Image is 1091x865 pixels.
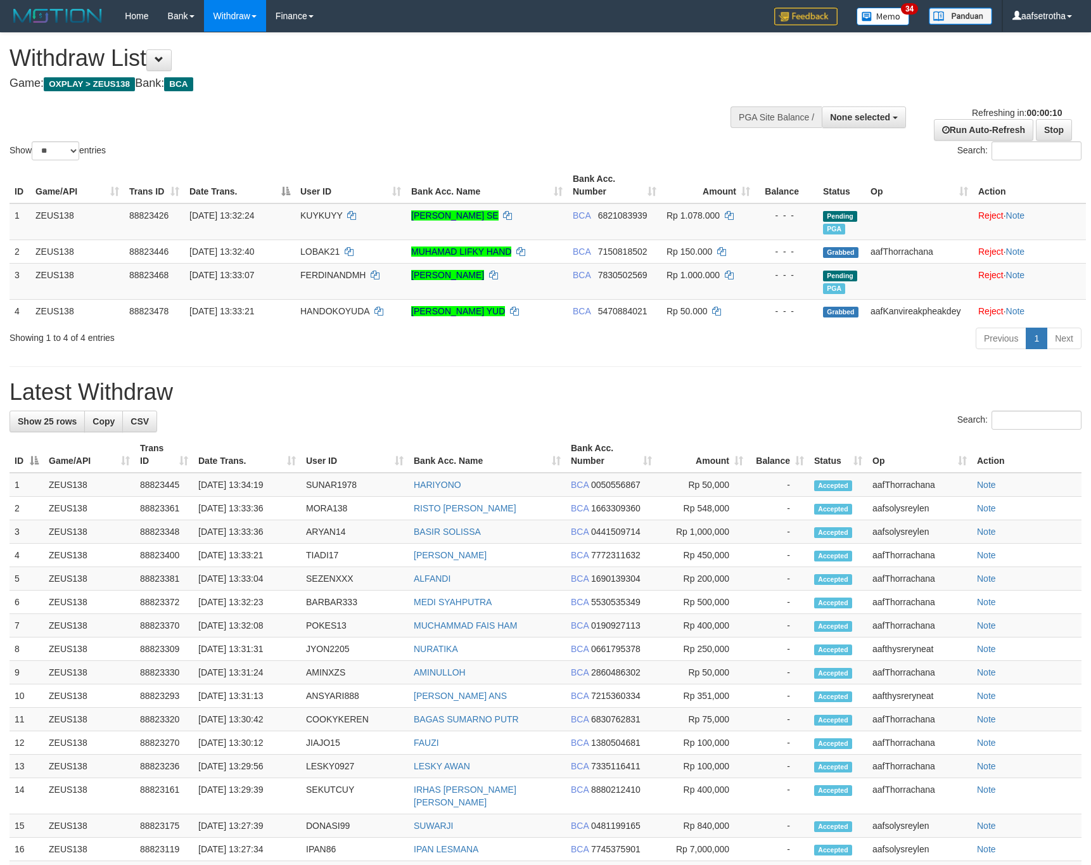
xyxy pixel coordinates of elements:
[867,567,972,591] td: aafThorrachana
[657,731,748,755] td: Rp 100,000
[571,620,589,631] span: BCA
[301,684,409,708] td: ANSYARI888
[760,305,813,317] div: - - -
[571,644,589,654] span: BCA
[818,167,865,203] th: Status
[44,591,135,614] td: ZEUS138
[748,591,809,614] td: -
[301,437,409,473] th: User ID: activate to sort column ascending
[122,411,157,432] a: CSV
[44,497,135,520] td: ZEUS138
[760,209,813,222] div: - - -
[973,299,1086,323] td: ·
[301,591,409,614] td: BARBAR333
[135,567,193,591] td: 88823381
[667,270,720,280] span: Rp 1.000.000
[10,567,44,591] td: 5
[414,738,439,748] a: FAUZI
[814,574,852,585] span: Accepted
[571,667,589,677] span: BCA
[10,6,106,25] img: MOTION_logo.png
[822,106,906,128] button: None selected
[731,106,822,128] div: PGA Site Balance /
[10,591,44,614] td: 6
[300,270,366,280] span: FERDINANDMH
[32,141,79,160] select: Showentries
[748,778,809,814] td: -
[300,210,343,221] span: KUYKUYY
[164,77,193,91] span: BCA
[867,497,972,520] td: aafsolysreylen
[867,731,972,755] td: aafThorrachana
[193,567,301,591] td: [DATE] 13:33:04
[571,573,589,584] span: BCA
[10,661,44,684] td: 9
[44,638,135,661] td: ZEUS138
[184,167,295,203] th: Date Trans.: activate to sort column descending
[657,778,748,814] td: Rp 400,000
[193,684,301,708] td: [DATE] 13:31:13
[135,684,193,708] td: 88823293
[84,411,123,432] a: Copy
[571,550,589,560] span: BCA
[406,167,568,203] th: Bank Acc. Name: activate to sort column ascending
[135,591,193,614] td: 88823372
[135,778,193,814] td: 88823161
[977,573,996,584] a: Note
[814,644,852,655] span: Accepted
[814,504,852,515] span: Accepted
[760,269,813,281] div: - - -
[189,247,254,257] span: [DATE] 13:32:40
[135,497,193,520] td: 88823361
[18,416,77,426] span: Show 25 rows
[414,503,516,513] a: RISTO [PERSON_NAME]
[973,240,1086,263] td: ·
[865,299,973,323] td: aafKanvireakpheakdey
[977,785,996,795] a: Note
[657,497,748,520] td: Rp 548,000
[814,738,852,749] span: Accepted
[30,240,124,263] td: ZEUS138
[867,614,972,638] td: aafThorrachana
[301,778,409,814] td: SEKUTCUY
[591,573,641,584] span: Copy 1690139304 to clipboard
[977,738,996,748] a: Note
[929,8,992,25] img: panduan.png
[411,247,511,257] a: MUHAMAD LIFKY HAND
[972,108,1062,118] span: Refreshing in:
[44,567,135,591] td: ZEUS138
[44,708,135,731] td: ZEUS138
[414,620,517,631] a: MUCHAMMAD FAIS HAM
[10,326,445,344] div: Showing 1 to 4 of 4 entries
[657,638,748,661] td: Rp 250,000
[657,473,748,497] td: Rp 50,000
[10,203,30,240] td: 1
[748,614,809,638] td: -
[1006,270,1025,280] a: Note
[10,520,44,544] td: 3
[973,203,1086,240] td: ·
[667,247,712,257] span: Rp 150.000
[823,307,858,317] span: Grabbed
[977,667,996,677] a: Note
[865,167,973,203] th: Op: activate to sort column ascending
[568,167,661,203] th: Bank Acc. Number: activate to sort column ascending
[748,708,809,731] td: -
[823,224,845,234] span: Marked by aafsolysreylen
[748,638,809,661] td: -
[1006,210,1025,221] a: Note
[814,551,852,561] span: Accepted
[571,691,589,701] span: BCA
[135,544,193,567] td: 88823400
[657,437,748,473] th: Amount: activate to sort column ascending
[129,306,169,316] span: 88823478
[10,141,106,160] label: Show entries
[867,473,972,497] td: aafThorrachana
[657,708,748,731] td: Rp 75,000
[867,437,972,473] th: Op: activate to sort column ascending
[657,591,748,614] td: Rp 500,000
[301,708,409,731] td: COOKYKEREN
[760,245,813,258] div: - - -
[10,437,44,473] th: ID: activate to sort column descending
[129,270,169,280] span: 88823468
